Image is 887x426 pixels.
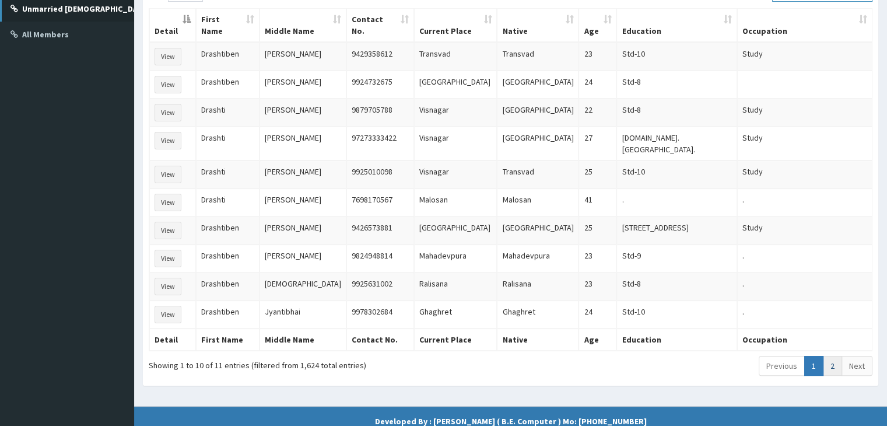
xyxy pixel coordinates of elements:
[579,43,616,71] td: 23
[414,329,497,351] th: Current Place
[155,194,181,211] button: View
[414,127,497,160] td: Visnagar
[579,160,616,188] td: 25
[414,245,497,273] td: Mahadevpura
[414,71,497,99] td: [GEOGRAPHIC_DATA]
[260,329,346,351] th: Middle Name
[196,217,260,245] td: Drashtiben
[737,301,872,329] td: .
[346,245,414,273] td: 9824948814
[196,329,260,351] th: First Name
[196,43,260,71] td: Drashtiben
[616,127,737,160] td: [DOMAIN_NAME]. [GEOGRAPHIC_DATA].
[737,273,872,301] td: .
[260,245,346,273] td: [PERSON_NAME]
[196,71,260,99] td: Drashtiben
[579,9,616,43] th: Age: activate to sort column ascending
[497,188,579,217] td: Malosan
[497,99,579,127] td: [GEOGRAPHIC_DATA]
[497,9,579,43] th: Native: activate to sort column ascending
[196,99,260,127] td: Drashti
[155,278,181,295] button: View
[149,9,196,43] th: Detail: activate to sort column descending
[616,188,737,217] td: .
[737,127,872,160] td: Study
[616,329,737,351] th: Education
[579,99,616,127] td: 22
[155,104,181,121] button: View
[579,301,616,329] td: 24
[155,48,181,65] button: View
[346,9,414,43] th: Contact No.: activate to sort column ascending
[616,43,737,71] td: Std-10
[260,71,346,99] td: [PERSON_NAME]
[737,188,872,217] td: .
[155,166,181,183] button: View
[616,217,737,245] td: [STREET_ADDRESS]
[260,160,346,188] td: [PERSON_NAME]
[497,71,579,99] td: [GEOGRAPHIC_DATA]
[497,43,579,71] td: Transvad
[346,127,414,160] td: 97273333422
[196,245,260,273] td: Drashtiben
[155,306,181,323] button: View
[260,9,346,43] th: Middle Name: activate to sort column ascending
[616,9,737,43] th: Education: activate to sort column ascending
[497,217,579,245] td: [GEOGRAPHIC_DATA]
[22,4,191,14] b: Unmarried [DEMOGRAPHIC_DATA] Candidate
[414,9,497,43] th: Current Place: activate to sort column ascending
[737,160,872,188] td: Study
[346,273,414,301] td: 9925631002
[579,188,616,217] td: 41
[737,329,872,351] th: Occupation
[155,132,181,149] button: View
[260,301,346,329] td: Jyantibhai
[579,273,616,301] td: 23
[260,99,346,127] td: [PERSON_NAME]
[260,127,346,160] td: [PERSON_NAME]
[414,99,497,127] td: Visnagar
[842,356,872,376] a: Next
[196,9,260,43] th: First Name: activate to sort column ascending
[737,9,872,43] th: Occupation: activate to sort column ascending
[346,188,414,217] td: 7698170567
[414,43,497,71] td: Transvad
[759,356,805,376] a: Previous
[737,43,872,71] td: Study
[737,217,872,245] td: Study
[346,160,414,188] td: 9925010098
[579,71,616,99] td: 24
[346,43,414,71] td: 9429358612
[346,217,414,245] td: 9426573881
[149,329,196,351] th: Detail
[346,71,414,99] td: 9924732675
[616,245,737,273] td: Std-9
[497,127,579,160] td: [GEOGRAPHIC_DATA]
[414,217,497,245] td: [GEOGRAPHIC_DATA]
[346,301,414,329] td: 9978302684
[346,329,414,351] th: Contact No.
[823,356,842,376] a: 2
[579,245,616,273] td: 23
[414,160,497,188] td: Visnagar
[616,71,737,99] td: Std-8
[616,160,737,188] td: Std-10
[22,29,69,40] b: All Members
[196,188,260,217] td: Drashti
[497,273,579,301] td: Ralisana
[414,301,497,329] td: Ghaghret
[260,217,346,245] td: [PERSON_NAME]
[579,217,616,245] td: 25
[196,301,260,329] td: Drashtiben
[155,76,181,93] button: View
[414,188,497,217] td: Malosan
[196,273,260,301] td: Drashtiben
[414,273,497,301] td: Ralisana
[149,355,440,371] div: Showing 1 to 10 of 11 entries (filtered from 1,624 total entries)
[804,356,823,376] a: 1
[737,245,872,273] td: .
[196,160,260,188] td: Drashti
[155,222,181,239] button: View
[497,160,579,188] td: Transvad
[260,43,346,71] td: [PERSON_NAME]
